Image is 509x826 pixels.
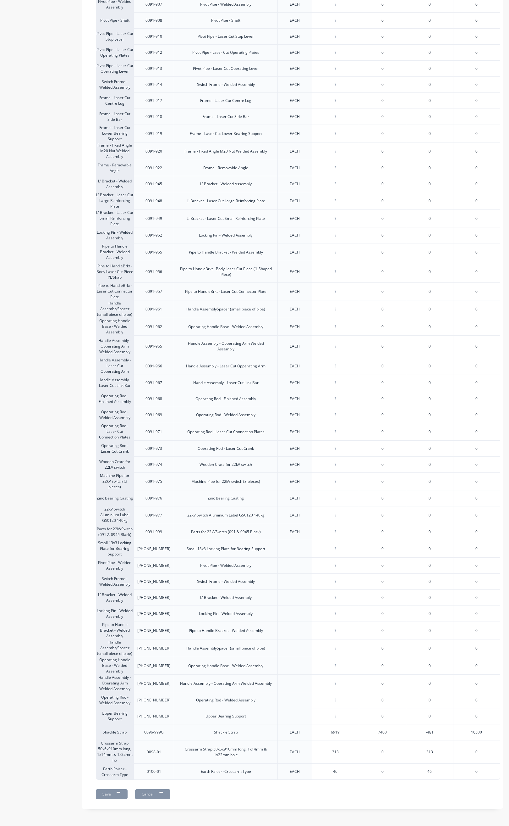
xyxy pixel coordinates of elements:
[197,579,255,584] div: Switch Frame - Welded Assembly
[96,160,134,176] div: Frame - Removable Angle
[145,324,162,330] div: 0091-962
[96,540,134,557] div: Small 13x3 Locking Plate for Bearing Support
[96,92,134,109] div: Frame - Laser Cut Centre Lug
[406,142,453,160] div: 0
[96,639,134,657] div: Handle AssemblySpacer (small piece of pipe)
[192,50,259,55] div: Pivot Pipe - Laser Cut Operating Plates
[406,423,453,440] div: 0
[406,92,453,109] div: 0
[312,45,359,60] div: ?
[381,232,384,238] span: 0
[406,573,453,589] div: 0
[96,407,134,423] div: Operating Rod - Welded Assembly
[186,363,265,369] div: Handle Assembly - Laser Cut Opperating Arm
[290,363,300,369] div: EACH
[406,109,453,125] div: 0
[475,98,478,103] span: 0
[475,131,478,137] span: 0
[381,249,384,255] span: 0
[184,148,267,154] div: Frame - Fixed Angle M20 Nut Welded Assembly
[475,2,478,7] span: 0
[96,282,134,300] div: Pipe to HandleBrkt - Laser Cut Connector Plate
[189,249,263,255] div: Pipe to Handle Bracket - Welded Assembly
[200,181,252,187] div: L' Bracket - Welded Assembly
[145,429,162,435] div: 0091-971
[200,98,251,103] div: Frame - Laser Cut Centre Lug
[475,269,478,275] span: 0
[312,13,359,28] div: ?
[290,343,300,349] div: EACH
[381,181,384,187] span: 0
[475,289,478,294] span: 0
[381,512,384,518] span: 0
[312,375,359,391] div: ?
[406,318,453,335] div: 0
[381,165,384,171] span: 0
[96,243,134,261] div: Pipe to Handle Bracket - Welded Assembly
[145,306,162,312] div: 0091-961
[290,2,300,7] div: EACH
[475,343,478,349] span: 0
[406,76,453,92] div: 0
[381,269,384,275] span: 0
[475,50,478,55] span: 0
[96,472,134,490] div: Machine Pipe for 22kV switch (3 pieces)
[381,131,384,137] span: 0
[191,529,261,535] div: Parts for 22kVSwitch (091 & 0945 Black)
[145,512,162,518] div: 0091-977
[190,131,262,137] div: Frame - Laser Cut Lower Bearing Support
[475,579,478,584] span: 0
[198,34,254,39] div: Pivot Pipe - Laser Cut Stop Lever
[381,563,384,568] span: 0
[96,209,134,227] div: L' Bracket - Laser Cut Small Reinforcing Plate
[191,479,260,484] div: Machine Pipe for 22kV switch (3 pieces)
[312,640,359,656] div: ?
[475,249,478,255] span: 0
[381,429,384,435] span: 0
[145,495,162,501] div: 0091-976
[290,462,300,467] div: EACH
[312,160,359,176] div: ?
[312,606,359,622] div: ?
[137,546,170,552] div: [PHONE_NUMBER]
[475,363,478,369] span: 0
[198,446,254,451] div: Operating Rod - Laser Cut Crank
[137,611,170,617] div: [PHONE_NUMBER]
[137,595,170,600] div: [PHONE_NUMBER]
[312,524,359,540] div: ?
[137,563,170,568] div: [PHONE_NUMBER]
[381,446,384,451] span: 0
[290,216,300,221] div: EACH
[406,622,453,639] div: 0
[145,82,162,87] div: 0091-914
[290,529,300,535] div: EACH
[475,628,478,633] span: 0
[475,82,478,87] span: 0
[137,579,170,584] div: [PHONE_NUMBER]
[312,424,359,440] div: ?
[312,77,359,92] div: ?
[202,114,249,120] div: Frame - Laser Cut Side Bar
[312,407,359,423] div: ?
[96,76,134,92] div: Switch Frame - Welded Assembly
[290,114,300,120] div: EACH
[475,446,478,451] span: 0
[475,216,478,221] span: 0
[200,563,251,568] div: Pivot Pipe - Welded Assembly
[211,18,240,23] div: Pivot Pipe - Shaft
[96,375,134,391] div: Handle Assembly - Laser Cut Link Bar
[200,2,251,7] div: Pivot Pipe - Welded Assembly
[381,66,384,71] span: 0
[312,574,359,589] div: ?
[475,66,478,71] span: 0
[145,269,162,275] div: 0091-956
[406,209,453,227] div: 0
[475,479,478,484] span: 0
[96,557,134,573] div: Pivot Pipe - Welded Assembly
[290,396,300,402] div: EACH
[406,44,453,60] div: 0
[96,261,134,282] div: Pipe to HandleBrkt - Body Laser Cut Piece ('L'Shap
[381,34,384,39] span: 0
[200,595,252,600] div: L' Bracket - Welded Assembly
[145,363,162,369] div: 0091-966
